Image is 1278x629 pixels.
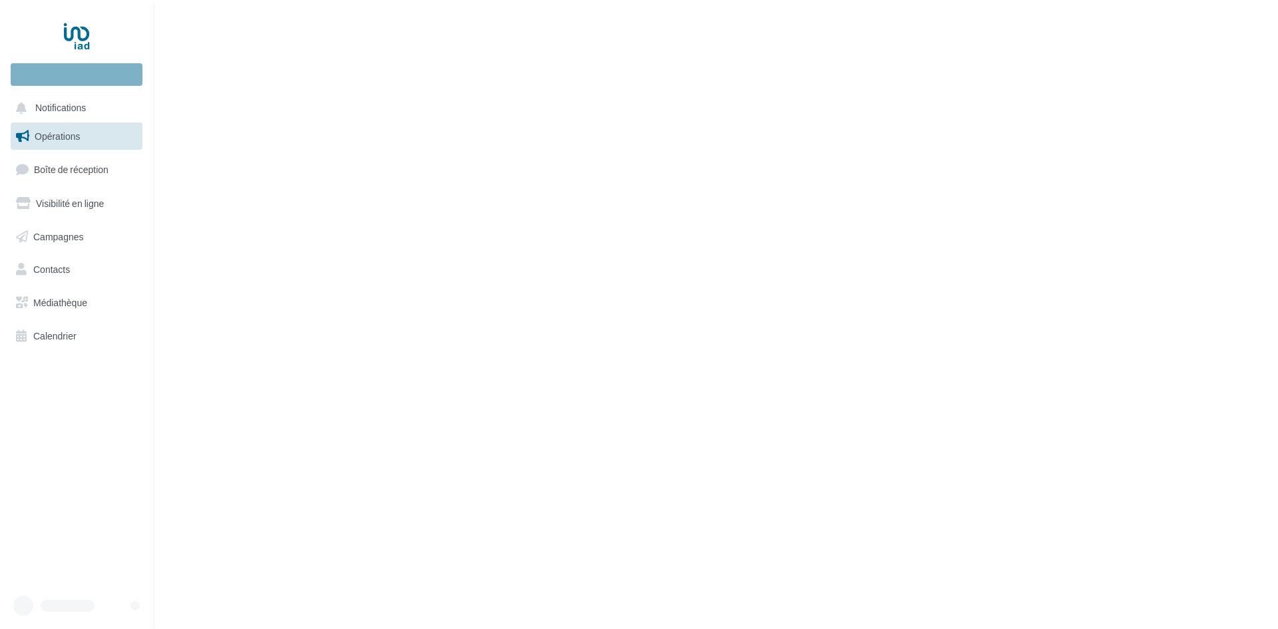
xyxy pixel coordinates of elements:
[8,223,145,251] a: Campagnes
[8,155,145,184] a: Boîte de réception
[33,297,87,308] span: Médiathèque
[35,103,86,114] span: Notifications
[34,164,108,175] span: Boîte de réception
[35,130,80,142] span: Opérations
[8,289,145,317] a: Médiathèque
[8,122,145,150] a: Opérations
[11,63,142,86] div: Nouvelle campagne
[8,256,145,284] a: Contacts
[8,322,145,350] a: Calendrier
[33,330,77,341] span: Calendrier
[8,190,145,218] a: Visibilité en ligne
[33,264,70,275] span: Contacts
[36,198,104,209] span: Visibilité en ligne
[33,230,84,242] span: Campagnes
